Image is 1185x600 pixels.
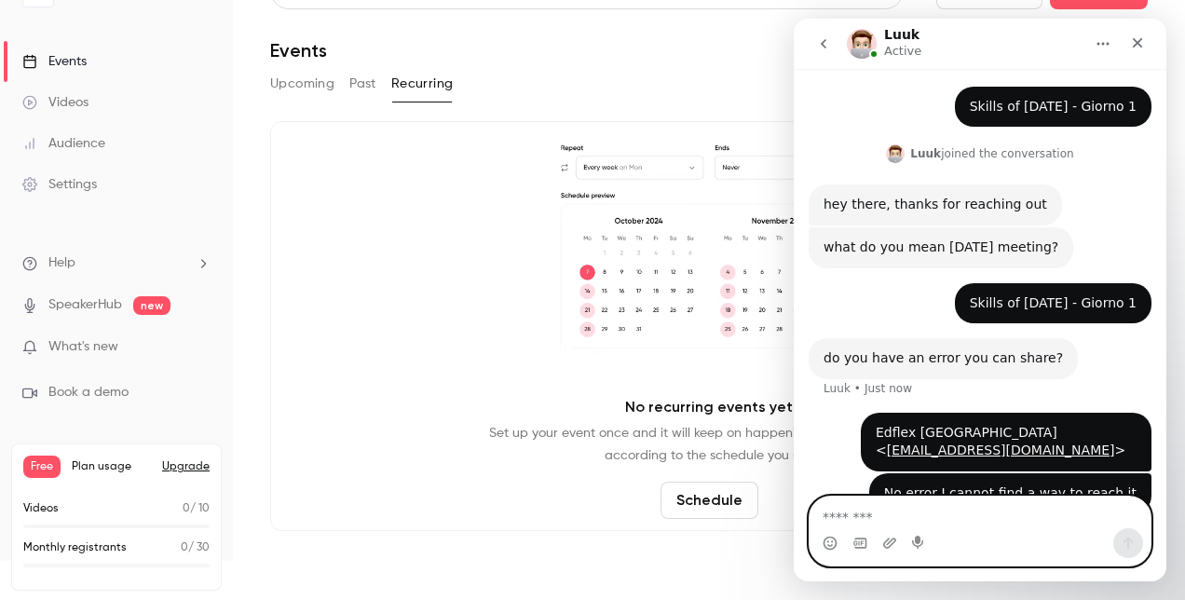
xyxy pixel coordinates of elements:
span: Help [48,253,75,273]
p: No recurring events yet [625,396,793,418]
p: Set up your event once and it will keep on happening in the same format according to the schedule... [489,422,930,467]
span: Book a demo [48,383,129,402]
h1: Events [270,39,327,61]
button: Recurring [391,69,454,99]
div: Events [22,52,87,71]
button: Schedule [661,482,758,519]
div: Audience [22,134,105,153]
span: new [133,296,170,315]
p: / 30 [181,539,210,556]
span: What's new [48,337,118,357]
p: Monthly registrants [23,539,127,556]
div: Videos [22,93,89,112]
span: 0 [183,503,190,514]
button: Past [349,69,376,99]
a: SpeakerHub [48,295,122,315]
button: Upcoming [270,69,334,99]
span: Free [23,456,61,478]
span: 0 [181,542,188,553]
p: Videos [23,500,59,517]
div: Settings [22,175,97,194]
button: Upgrade [162,459,210,474]
p: / 10 [183,500,210,517]
span: Plan usage [72,459,151,474]
iframe: Intercom live chat [794,19,1166,581]
li: help-dropdown-opener [22,253,211,273]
